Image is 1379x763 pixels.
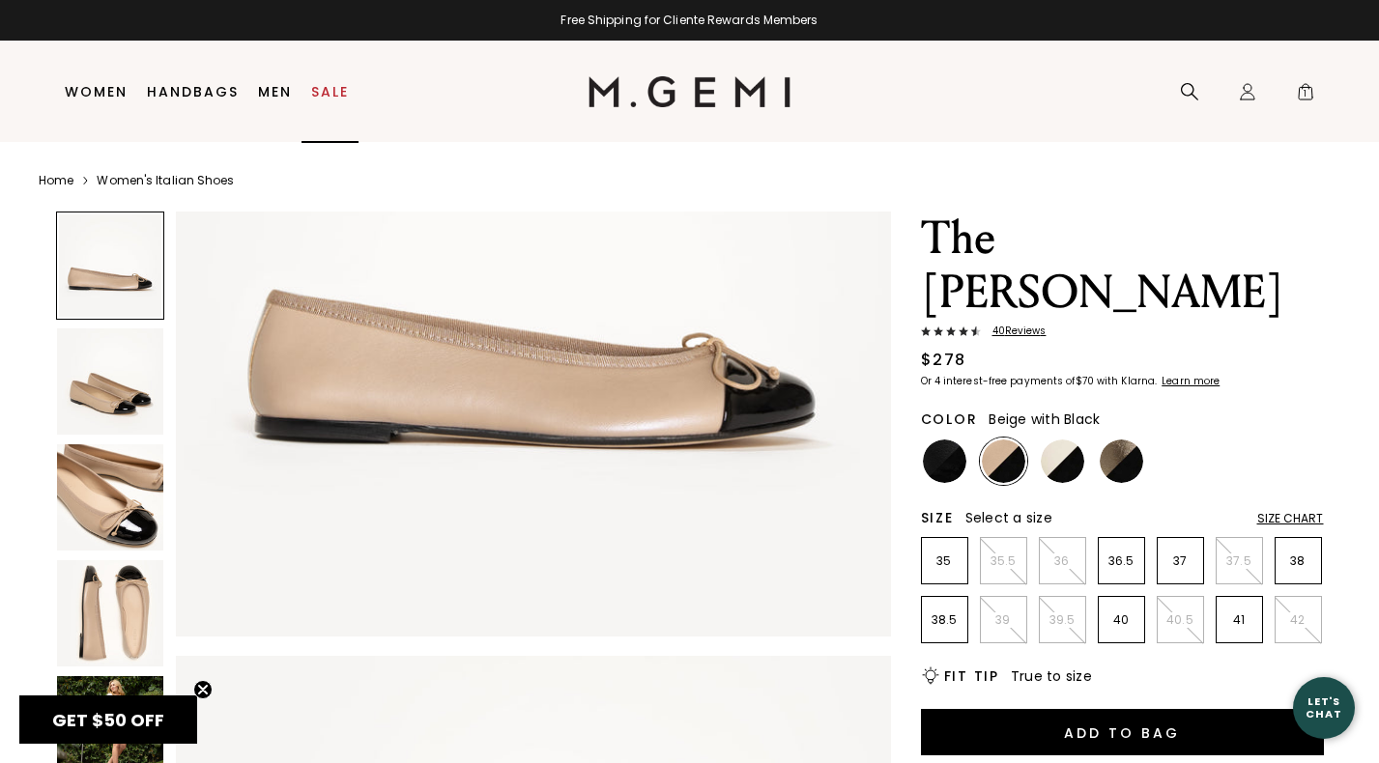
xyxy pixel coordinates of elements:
[1217,612,1262,628] p: 41
[57,444,163,551] img: The Rosa
[589,76,790,107] img: M.Gemi
[1276,612,1321,628] p: 42
[1099,553,1144,569] p: 36.5
[311,84,349,99] a: Sale
[1099,612,1144,628] p: 40
[1041,439,1084,483] img: Ecru with Black
[1293,695,1355,720] div: Let's Chat
[921,349,966,372] div: $278
[65,84,128,99] a: Women
[97,173,234,188] a: Women's Italian Shoes
[981,612,1026,628] p: 39
[1257,511,1324,526] div: Size Chart
[57,560,163,666] img: The Rosa
[1040,553,1085,569] p: 36
[923,439,966,483] img: Black with Black
[982,439,1025,483] img: Beige with Black
[1217,553,1262,569] p: 37.5
[981,325,1047,337] span: 40 Review s
[921,411,978,427] h2: Color
[921,510,954,525] h2: Size
[1160,376,1220,387] a: Learn more
[981,553,1026,569] p: 35.5
[1100,439,1143,483] img: Antique Gold with Black
[922,612,967,628] p: 38.5
[1158,612,1203,628] p: 40.5
[989,410,1100,429] span: Beige with Black
[1162,374,1220,388] klarna-placement-style-cta: Learn more
[52,708,164,732] span: GET $50 OFF
[944,668,999,684] h2: Fit Tip
[965,508,1052,527] span: Select a size
[1158,553,1203,569] p: 37
[258,84,292,99] a: Men
[1276,553,1321,569] p: 38
[1011,666,1092,686] span: True to size
[921,212,1324,320] h1: The [PERSON_NAME]
[39,173,73,188] a: Home
[921,709,1324,755] button: Add to Bag
[147,84,239,99] a: Handbags
[1296,86,1315,105] span: 1
[193,680,213,699] button: Close teaser
[1076,374,1094,388] klarna-placement-style-amount: $70
[19,695,197,744] div: GET $50 OFFClose teaser
[1097,374,1160,388] klarna-placement-style-body: with Klarna
[921,325,1324,341] a: 40Reviews
[922,553,967,569] p: 35
[57,328,163,435] img: The Rosa
[921,374,1076,388] klarna-placement-style-body: Or 4 interest-free payments of
[1040,612,1085,628] p: 39.5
